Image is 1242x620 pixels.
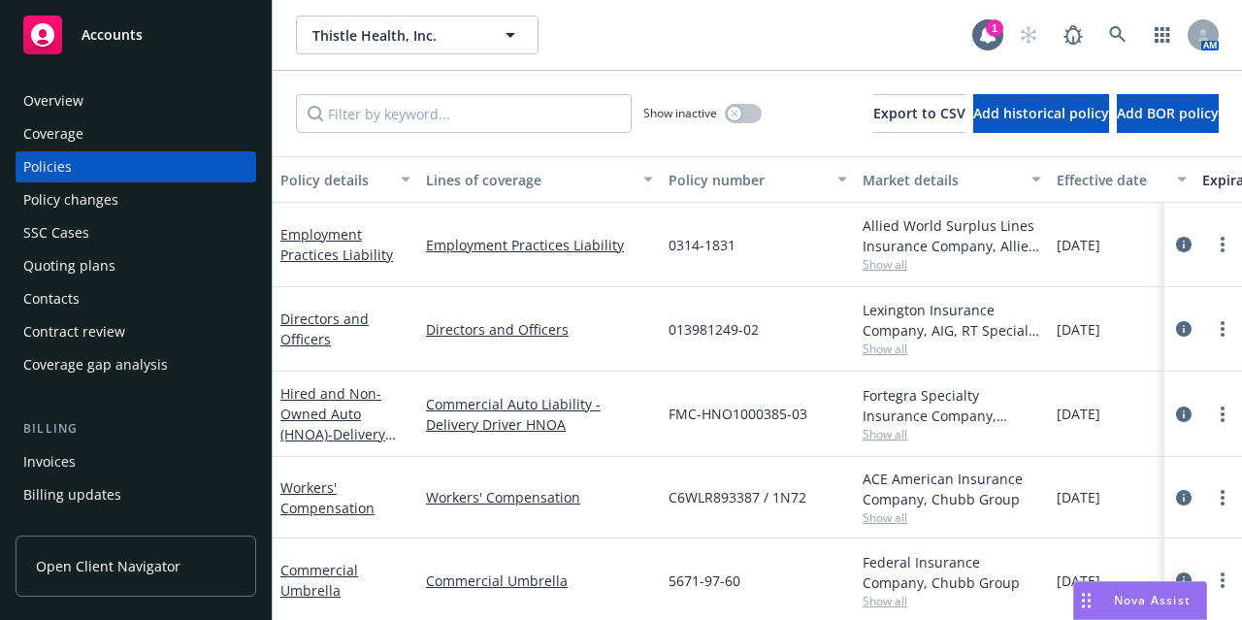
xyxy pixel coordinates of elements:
[1073,581,1207,620] button: Nova Assist
[296,94,632,133] input: Filter by keyword...
[426,487,653,507] a: Workers' Compensation
[426,571,653,591] a: Commercial Umbrella
[669,319,759,340] span: 013981249-02
[16,217,256,248] a: SSC Cases
[23,316,125,347] div: Contract review
[1172,486,1195,509] a: circleInformation
[863,552,1041,593] div: Federal Insurance Company, Chubb Group
[986,19,1003,37] div: 1
[1172,317,1195,341] a: circleInformation
[973,94,1109,133] button: Add historical policy
[280,384,385,464] a: Hired and Non-Owned Auto (HNOA)
[863,170,1020,190] div: Market details
[643,105,717,121] span: Show inactive
[669,235,735,255] span: 0314-1831
[426,394,653,435] a: Commercial Auto Liability - Delivery Driver HNOA
[23,184,118,215] div: Policy changes
[280,225,393,264] a: Employment Practices Liability
[16,85,256,116] a: Overview
[296,16,539,54] button: Thistle Health, Inc.
[873,104,965,122] span: Export to CSV
[280,170,389,190] div: Policy details
[1211,403,1234,426] a: more
[1172,403,1195,426] a: circleInformation
[280,425,396,464] span: - Delivery Driver HNOA
[863,256,1041,273] span: Show all
[23,151,72,182] div: Policies
[1172,233,1195,256] a: circleInformation
[863,341,1041,357] span: Show all
[863,300,1041,341] div: Lexington Insurance Company, AIG, RT Specialty Insurance Services, LLC (RSG Specialty, LLC)
[669,487,806,507] span: C6WLR893387 / 1N72
[1049,156,1194,203] button: Effective date
[1057,404,1100,424] span: [DATE]
[82,27,143,43] span: Accounts
[1057,487,1100,507] span: [DATE]
[23,85,83,116] div: Overview
[873,94,965,133] button: Export to CSV
[16,118,256,149] a: Coverage
[23,512,131,543] div: Account charges
[1098,16,1137,54] a: Search
[1057,319,1100,340] span: [DATE]
[863,426,1041,442] span: Show all
[426,235,653,255] a: Employment Practices Liability
[23,479,121,510] div: Billing updates
[280,478,375,517] a: Workers' Compensation
[426,319,653,340] a: Directors and Officers
[16,349,256,380] a: Coverage gap analysis
[16,151,256,182] a: Policies
[1057,235,1100,255] span: [DATE]
[16,479,256,510] a: Billing updates
[1114,592,1191,608] span: Nova Assist
[16,512,256,543] a: Account charges
[855,156,1049,203] button: Market details
[973,104,1109,122] span: Add historical policy
[23,250,115,281] div: Quoting plans
[23,446,76,477] div: Invoices
[16,283,256,314] a: Contacts
[36,556,180,576] span: Open Client Navigator
[16,184,256,215] a: Policy changes
[1074,582,1098,619] div: Drag to move
[1211,233,1234,256] a: more
[669,404,807,424] span: FMC-HNO1000385-03
[1054,16,1093,54] a: Report a Bug
[418,156,661,203] button: Lines of coverage
[1057,170,1165,190] div: Effective date
[1143,16,1182,54] a: Switch app
[1117,94,1219,133] button: Add BOR policy
[1117,104,1219,122] span: Add BOR policy
[863,509,1041,526] span: Show all
[23,349,168,380] div: Coverage gap analysis
[280,310,369,348] a: Directors and Officers
[280,561,358,600] a: Commercial Umbrella
[863,385,1041,426] div: Fortegra Specialty Insurance Company, Fortegra Specialty Insurance Company, RT Specialty Insuranc...
[669,571,740,591] span: 5671-97-60
[863,215,1041,256] div: Allied World Surplus Lines Insurance Company, Allied World Assurance Company (AWAC), RT Specialty...
[1211,569,1234,592] a: more
[1211,317,1234,341] a: more
[23,283,80,314] div: Contacts
[1057,571,1100,591] span: [DATE]
[426,170,632,190] div: Lines of coverage
[273,156,418,203] button: Policy details
[661,156,855,203] button: Policy number
[16,250,256,281] a: Quoting plans
[1211,486,1234,509] a: more
[863,593,1041,609] span: Show all
[669,170,826,190] div: Policy number
[16,316,256,347] a: Contract review
[23,217,89,248] div: SSC Cases
[1172,569,1195,592] a: circleInformation
[1009,16,1048,54] a: Start snowing
[16,419,256,439] div: Billing
[16,446,256,477] a: Invoices
[16,8,256,62] a: Accounts
[312,25,480,46] span: Thistle Health, Inc.
[863,469,1041,509] div: ACE American Insurance Company, Chubb Group
[23,118,83,149] div: Coverage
